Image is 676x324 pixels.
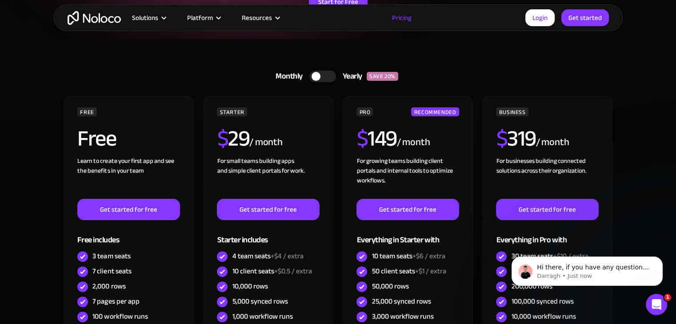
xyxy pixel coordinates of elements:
[356,199,459,220] a: Get started for free
[356,118,368,159] span: $
[217,107,247,116] div: STARTER
[496,199,598,220] a: Get started for free
[381,12,423,24] a: Pricing
[264,70,309,83] div: Monthly
[68,11,121,25] a: home
[217,220,319,249] div: Starter includes
[232,296,288,306] div: 5,000 synced rows
[496,156,598,199] div: For businesses building connected solutions across their organization. ‍
[231,12,290,24] div: Resources
[77,107,97,116] div: FREE
[176,12,231,24] div: Platform
[232,312,292,321] div: 1,000 workflow runs
[372,266,446,276] div: 50 client seats
[372,251,445,261] div: 10 team seats
[249,135,283,150] div: / month
[356,220,459,249] div: Everything in Starter with
[121,12,176,24] div: Solutions
[511,312,576,321] div: 10,000 workflow runs
[396,135,430,150] div: / month
[77,127,116,150] h2: Free
[356,107,373,116] div: PRO
[664,294,671,301] span: 1
[498,238,676,300] iframe: Intercom notifications message
[511,296,573,306] div: 100,000 synced rows
[92,266,131,276] div: 7 client seats
[77,199,180,220] a: Get started for free
[496,220,598,249] div: Everything in Pro with
[232,251,303,261] div: 4 team seats
[496,127,536,150] h2: 319
[132,12,158,24] div: Solutions
[217,118,228,159] span: $
[525,9,555,26] a: Login
[412,249,445,263] span: +$6 / extra
[356,156,459,199] div: For growing teams building client portals and internal tools to optimize workflows.
[336,70,367,83] div: Yearly
[372,281,408,291] div: 50,000 rows
[77,156,180,199] div: Learn to create your first app and see the benefits in your team ‍
[187,12,213,24] div: Platform
[217,127,249,150] h2: 29
[270,249,303,263] span: +$4 / extra
[232,281,268,291] div: 10,000 rows
[232,266,312,276] div: 10 client seats
[356,127,396,150] h2: 149
[274,265,312,278] span: +$0.5 / extra
[496,118,507,159] span: $
[242,12,272,24] div: Resources
[217,199,319,220] a: Get started for free
[372,312,433,321] div: 3,000 workflow runs
[561,9,609,26] a: Get started
[92,251,130,261] div: 3 team seats
[367,72,398,81] div: SAVE 20%
[536,135,569,150] div: / month
[411,107,459,116] div: RECOMMENDED
[217,156,319,199] div: For small teams building apps and simple client portals for work. ‍
[92,281,125,291] div: 2,000 rows
[372,296,431,306] div: 25,000 synced rows
[92,312,148,321] div: 100 workflow runs
[646,294,667,315] iframe: Intercom live chat
[77,220,180,249] div: Free includes
[496,107,528,116] div: BUSINESS
[415,265,446,278] span: +$1 / extra
[92,296,139,306] div: 7 pages per app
